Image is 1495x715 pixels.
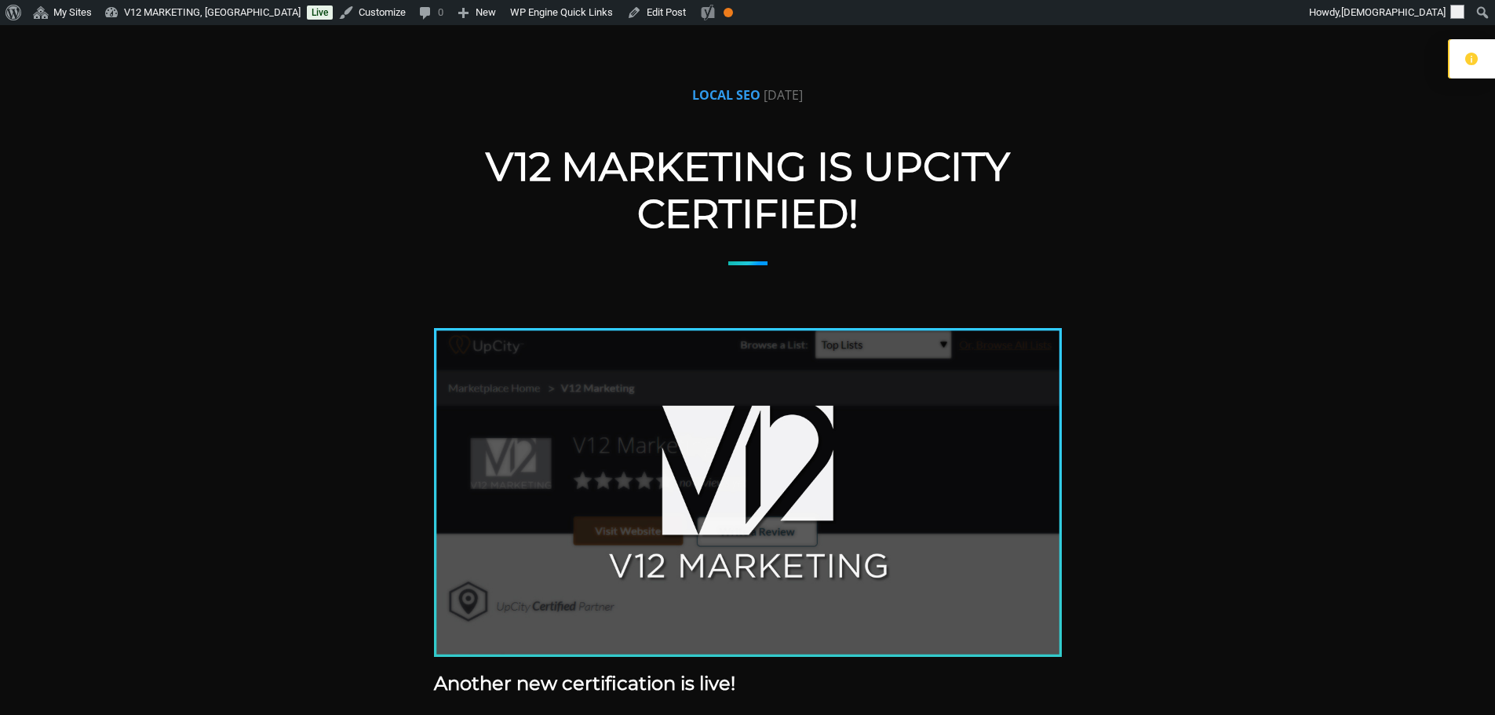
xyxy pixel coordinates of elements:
[724,8,733,17] div: OK
[434,673,1062,695] h3: Another new certification is live!
[307,5,333,20] a: Live
[1417,640,1495,715] iframe: Chat Widget
[764,86,803,104] small: [DATE]
[434,328,1062,657] img: Marketing Agency NH V12 Marketing Concord Upcity
[1341,6,1446,18] span: [DEMOGRAPHIC_DATA]
[434,144,1062,238] h1: V12 Marketing is UpCity Certified!
[692,86,760,104] small: Local SEO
